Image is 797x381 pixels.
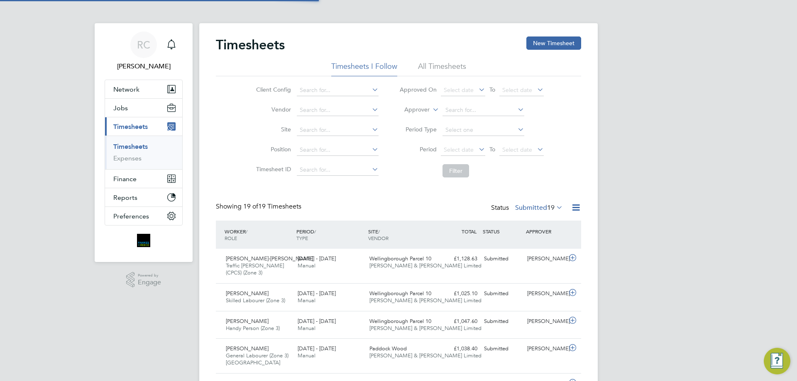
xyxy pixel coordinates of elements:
span: / [314,228,316,235]
div: Status [491,202,565,214]
span: Wellingborough Parcel 10 [369,318,431,325]
span: To [487,144,498,155]
span: Paddock Wood [369,345,407,352]
span: [DATE] - [DATE] [298,345,336,352]
span: Manual [298,262,315,269]
div: Submitted [481,342,524,356]
span: Select date [502,86,532,94]
div: STATUS [481,224,524,239]
span: Wellingborough Parcel 10 [369,255,431,262]
span: Manual [298,297,315,304]
div: £1,128.63 [438,252,481,266]
span: [DATE] - [DATE] [298,255,336,262]
nav: Main navigation [95,23,193,262]
span: TOTAL [462,228,477,235]
span: RC [137,39,150,50]
input: Search for... [297,104,379,116]
span: Finance [113,175,137,183]
a: RC[PERSON_NAME] [105,32,183,71]
div: [PERSON_NAME] [524,315,567,328]
a: Expenses [113,154,142,162]
div: £1,038.40 [438,342,481,356]
input: Search for... [297,144,379,156]
div: PERIOD [294,224,366,245]
span: [PERSON_NAME] & [PERSON_NAME] Limited [369,325,482,332]
div: Submitted [481,252,524,266]
div: £1,025.10 [438,287,481,301]
button: Network [105,80,182,98]
button: Reports [105,188,182,206]
span: 19 [547,204,555,212]
button: New Timesheet [526,36,581,50]
span: Select date [444,146,474,153]
div: [PERSON_NAME] [524,252,567,266]
li: All Timesheets [418,61,466,76]
span: Handy Person (Zone 3) [226,325,280,332]
span: [PERSON_NAME] & [PERSON_NAME] Limited [369,352,482,359]
span: Engage [138,279,161,286]
label: Vendor [254,106,291,113]
li: Timesheets I Follow [331,61,397,76]
span: Select date [502,146,532,153]
div: £1,047.60 [438,315,481,328]
input: Search for... [297,124,379,136]
span: Manual [298,325,315,332]
span: VENDOR [368,235,389,241]
span: ROLE [225,235,237,241]
span: Robyn Clarke [105,61,183,71]
div: Submitted [481,315,524,328]
button: Timesheets [105,117,182,136]
span: [PERSON_NAME]-[PERSON_NAME] [226,255,313,262]
img: bromak-logo-retina.png [137,234,150,247]
span: [DATE] - [DATE] [298,290,336,297]
span: TYPE [296,235,308,241]
div: APPROVER [524,224,567,239]
span: [PERSON_NAME] [226,290,269,297]
div: [PERSON_NAME] [524,287,567,301]
span: Reports [113,194,137,201]
span: Powered by [138,272,161,279]
span: Manual [298,352,315,359]
span: [PERSON_NAME] & [PERSON_NAME] Limited [369,262,482,269]
span: Network [113,85,139,93]
a: Timesheets [113,143,148,150]
span: Preferences [113,212,149,220]
span: To [487,84,498,95]
input: Search for... [297,164,379,176]
span: [PERSON_NAME] & [PERSON_NAME] Limited [369,297,482,304]
span: Timesheets [113,123,148,131]
span: Select date [444,86,474,94]
span: 19 of [243,202,258,211]
label: Timesheet ID [254,165,291,173]
h2: Timesheets [216,36,285,53]
label: Period [399,146,437,153]
input: Search for... [443,104,524,116]
div: SITE [366,224,438,245]
label: Period Type [399,126,437,133]
div: WORKER [222,224,294,245]
input: Search for... [297,85,379,96]
span: Traffic [PERSON_NAME] (CPCS) (Zone 3) [226,262,284,276]
span: / [378,228,380,235]
span: Skilled Labourer (Zone 3) [226,297,285,304]
span: 19 Timesheets [243,202,301,211]
label: Approver [392,106,430,114]
button: Jobs [105,99,182,117]
label: Approved On [399,86,437,93]
label: Submitted [515,204,563,212]
span: [PERSON_NAME] [226,318,269,325]
button: Preferences [105,207,182,225]
span: Wellingborough Parcel 10 [369,290,431,297]
input: Select one [443,124,524,136]
span: General Labourer (Zone 3) [GEOGRAPHIC_DATA] [226,352,288,366]
label: Position [254,146,291,153]
div: Timesheets [105,136,182,169]
button: Finance [105,170,182,188]
span: Jobs [113,104,128,112]
label: Client Config [254,86,291,93]
button: Filter [443,164,469,177]
span: / [246,228,247,235]
div: Showing [216,202,303,211]
label: Site [254,126,291,133]
div: [PERSON_NAME] [524,342,567,356]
